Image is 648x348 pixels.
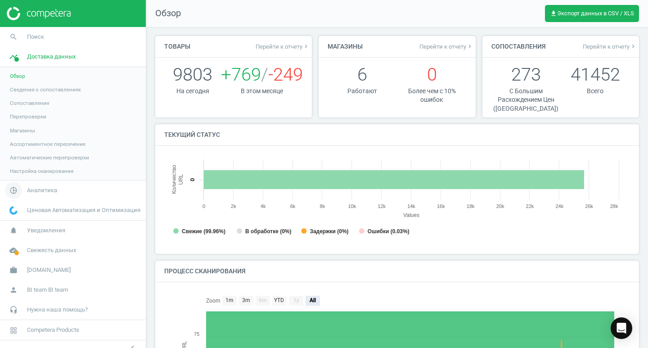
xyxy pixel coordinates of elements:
[27,226,65,235] span: Уведомления
[261,203,266,209] text: 4k
[482,36,555,57] h4: Сопоставления
[630,43,637,50] i: keyboard_arrow_right
[268,64,303,85] span: -249
[146,7,181,20] span: Обзор
[328,62,397,87] p: 6
[293,297,299,303] text: 1y
[164,62,221,87] p: 9803
[550,10,557,17] i: get_app
[419,43,473,50] a: Перейти к отчетуkeyboard_arrow_right
[10,167,73,175] span: Настройка сканирования
[5,301,22,318] i: headset_mic
[155,36,199,57] h4: Товары
[27,206,140,214] span: Ценовая Автоматизация и Оптимизация
[290,203,296,209] text: 6k
[27,266,71,274] span: [DOMAIN_NAME]
[221,64,261,85] span: +769
[261,64,268,85] span: /
[171,165,177,194] tspan: Количество
[27,246,76,254] span: Свежесть данных
[10,140,85,148] span: Ассортиментное пересечение
[585,203,593,209] text: 26k
[178,174,184,185] tspan: URL
[256,43,310,50] a: Перейти к отчетуkeyboard_arrow_right
[155,124,229,145] h4: Текущий статус
[368,228,409,235] tspan: Ошибки (0.03%)
[164,87,221,95] p: На сегодня
[7,7,71,20] img: ajHJNr6hYgQAAAAASUVORK5CYII=
[611,317,632,339] div: Open Intercom Messenger
[5,222,22,239] i: notifications
[225,297,234,303] text: 1m
[242,297,250,303] text: 3m
[437,203,445,209] text: 16k
[561,62,630,87] p: 41452
[274,297,284,303] text: YTD
[397,87,467,104] p: Более чем с 10% ошибок
[5,242,22,259] i: cloud_done
[27,53,76,61] span: Доставка данных
[189,178,196,181] text: 0
[545,5,639,22] button: get_appЭкспорт данных в CSV / XLS
[10,72,25,80] span: Обзор
[583,43,637,50] span: Перейти к отчету
[27,33,44,41] span: Поиск
[5,182,22,199] i: pie_chart_outlined
[27,286,68,294] span: BI team BI team
[10,86,81,93] span: Сведения о сопоставлениях
[319,36,372,57] h4: Магазины
[302,43,310,50] i: keyboard_arrow_right
[202,203,205,209] text: 0
[550,10,634,17] span: Экспорт данных в CSV / XLS
[10,99,49,107] span: Сопоставления
[320,203,325,209] text: 8k
[206,298,220,304] text: Zoom
[27,306,88,314] span: Нужна наша помощь?
[555,203,563,209] text: 24k
[259,297,267,303] text: 6m
[155,261,255,282] h4: Процесс сканирования
[496,203,504,209] text: 20k
[397,62,467,87] p: 0
[221,87,303,95] p: В этом месяце
[5,262,22,279] i: work
[561,87,630,95] p: Всего
[5,48,22,65] i: timeline
[231,203,236,209] text: 2k
[467,203,475,209] text: 18k
[9,206,18,215] img: wGWNvw8QSZomAAAAABJRU5ErkJggg==
[182,228,225,235] tspan: Свежие (99.96%)
[310,228,348,235] tspan: Задержки (0%)
[256,43,310,50] span: Перейти к отчету
[10,154,89,161] span: Автоматические перепроверки
[328,87,397,95] p: Работают
[27,326,79,334] span: Competera Products
[194,331,199,337] text: 75
[245,228,291,235] tspan: В обработке (0%)
[348,203,356,209] text: 10k
[10,127,35,134] span: Магазины
[583,43,637,50] a: Перейти к отчетуkeyboard_arrow_right
[10,113,46,120] span: Перепроверки
[5,28,22,45] i: search
[309,297,316,303] text: All
[403,212,419,218] tspan: Values
[610,203,618,209] text: 28k
[526,203,534,209] text: 22k
[5,281,22,298] i: person
[491,62,561,87] p: 273
[491,87,561,113] p: С Большим Расхождением Цен ([GEOGRAPHIC_DATA])
[378,203,386,209] text: 12k
[419,43,473,50] span: Перейти к отчету
[466,43,473,50] i: keyboard_arrow_right
[27,186,57,194] span: Аналитика
[407,203,415,209] text: 14k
